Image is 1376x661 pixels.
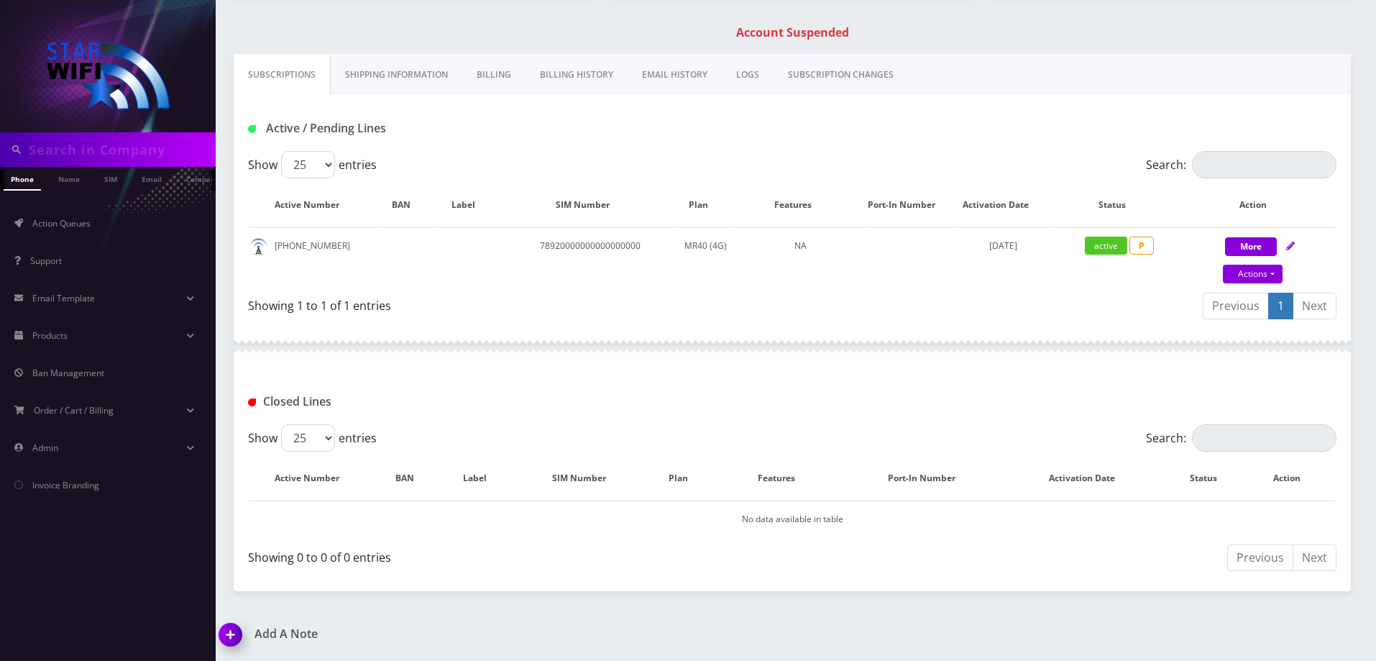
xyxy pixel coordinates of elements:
[1227,544,1293,571] a: Previous
[248,543,781,566] div: Showing 0 to 0 of 0 entries
[1203,293,1269,319] a: Previous
[281,151,335,178] select: Showentries
[248,424,377,452] label: Show entries
[866,184,952,226] th: Port-In Number: activate to sort column ascending
[1192,151,1336,178] input: Search:
[237,26,1347,40] h1: Account Suspended
[1253,457,1335,499] th: Action : activate to sort column ascending
[248,398,256,406] img: Closed Lines
[628,54,722,96] a: EMAIL HISTORY
[1085,237,1127,255] span: active
[248,151,377,178] label: Show entries
[179,167,227,189] a: Company
[1223,265,1283,283] a: Actions
[43,39,173,111] img: StarWiFi
[462,54,526,96] a: Billing
[849,457,1009,499] th: Port-In Number: activate to sort column ascending
[248,122,597,135] h1: Active / Pending Lines
[520,457,652,499] th: SIM Number: activate to sort column ascending
[248,291,781,314] div: Showing 1 to 1 of 1 entries
[4,167,41,191] a: Phone
[32,479,99,491] span: Invoice Branding
[722,54,774,96] a: LOGS
[234,54,331,96] a: Subscriptions
[653,457,718,499] th: Plan: activate to sort column ascending
[248,125,256,133] img: Active / Pending Lines
[249,238,267,256] img: default.png
[380,457,444,499] th: BAN: activate to sort column ascending
[34,404,114,416] span: Order / Cart / Billing
[1185,184,1335,226] th: Action: activate to sort column ascending
[1170,457,1252,499] th: Status: activate to sort column ascending
[281,424,335,452] select: Showentries
[219,627,781,641] a: Add A Note
[32,367,104,379] span: Ban Management
[134,167,169,189] a: Email
[446,457,520,499] th: Label: activate to sort column ascending
[1293,293,1336,319] a: Next
[736,184,865,226] th: Features: activate to sort column ascending
[380,184,437,226] th: BAN: activate to sort column ascending
[1055,184,1183,226] th: Status: activate to sort column ascending
[249,184,378,226] th: Active Number: activate to sort column ascending
[249,457,378,499] th: Active Number: activate to sort column descending
[32,442,58,454] span: Admin
[29,136,212,163] input: Search in Company
[1129,237,1154,255] span: P
[249,227,378,286] td: [PHONE_NUMBER]
[677,227,735,286] td: MR40 (4G)
[331,54,462,96] a: Shipping Information
[32,217,91,229] span: Action Queues
[989,240,1017,252] span: [DATE]
[30,255,62,267] span: Support
[719,457,848,499] th: Features: activate to sort column ascending
[774,54,908,96] a: SUBSCRIPTION CHANGES
[526,54,628,96] a: Billing History
[505,227,676,286] td: 78920000000000000000
[1146,424,1336,452] label: Search:
[249,501,1335,537] td: No data available in table
[1225,237,1277,256] button: More
[1268,293,1293,319] a: 1
[51,167,87,189] a: Name
[32,292,95,304] span: Email Template
[32,329,68,342] span: Products
[505,184,676,226] th: SIM Number: activate to sort column ascending
[1293,544,1336,571] a: Next
[1146,151,1336,178] label: Search:
[248,395,597,409] h1: Closed Lines
[97,167,124,189] a: SIM
[736,227,865,286] td: NA
[1010,457,1168,499] th: Activation Date: activate to sort column ascending
[677,184,735,226] th: Plan: activate to sort column ascending
[953,184,1053,226] th: Activation Date: activate to sort column ascending
[1192,424,1336,452] input: Search:
[439,184,503,226] th: Label: activate to sort column ascending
